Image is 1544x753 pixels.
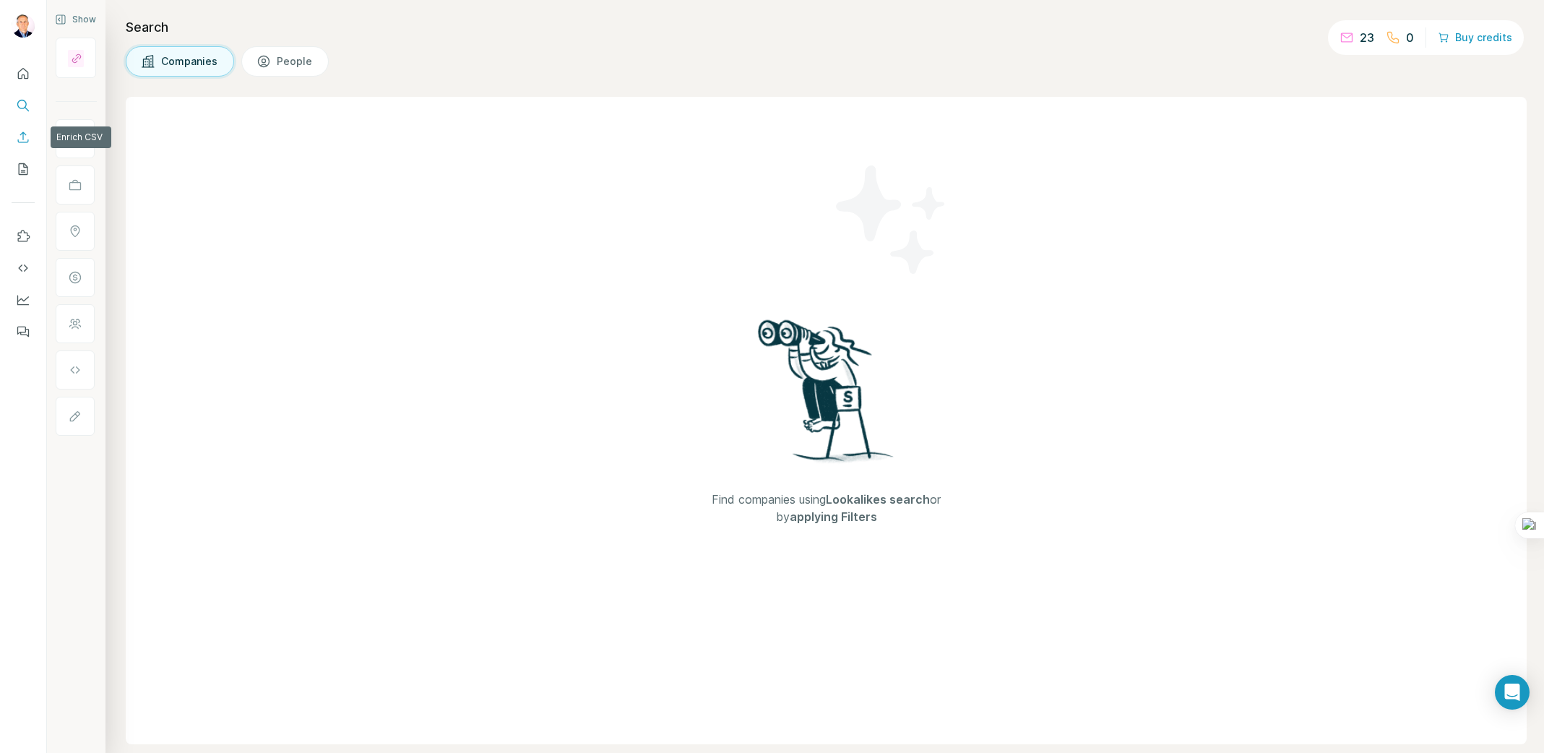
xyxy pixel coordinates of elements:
div: Open Intercom Messenger [1495,675,1530,710]
button: Feedback [12,319,35,345]
button: Use Surfe API [12,255,35,281]
span: Companies [161,54,219,69]
button: Enrich CSV [12,124,35,150]
button: Dashboard [12,287,35,313]
img: Avatar [12,14,35,38]
button: My lists [12,156,35,182]
button: Use Surfe on LinkedIn [12,223,35,249]
h4: Search [126,17,1527,38]
span: Lookalikes search [826,492,930,507]
span: Find companies using or by [696,491,957,525]
p: 23 [1360,29,1374,46]
img: Surfe Illustration - Stars [827,155,957,285]
button: Show [45,9,106,30]
span: People [277,54,314,69]
button: Buy credits [1438,27,1512,48]
button: Quick start [12,61,35,87]
button: Search [12,92,35,119]
span: applying Filters [790,509,877,524]
p: 0 [1406,29,1414,46]
img: Surfe Illustration - Woman searching with binoculars [751,316,902,477]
